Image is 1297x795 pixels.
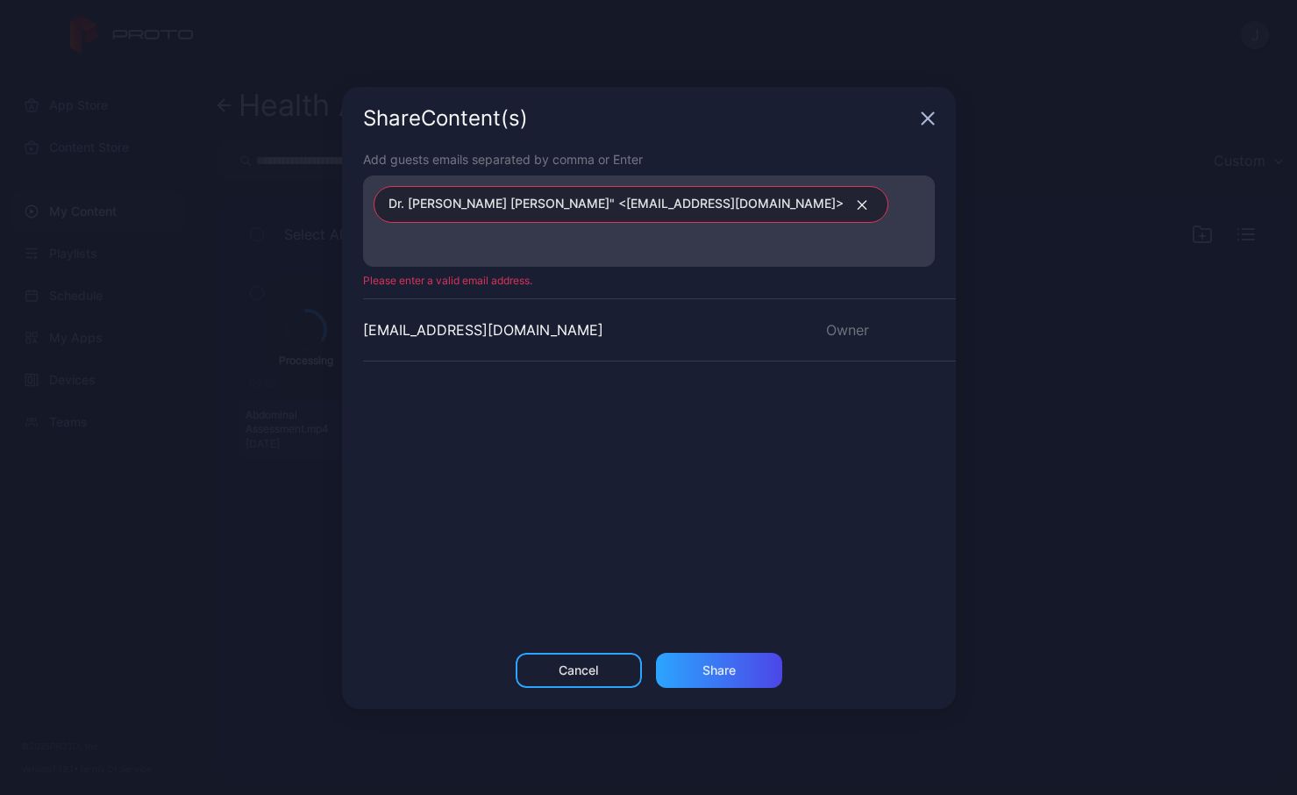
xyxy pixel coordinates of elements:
[363,150,935,168] div: Add guests emails separated by comma or Enter
[388,193,844,216] span: Dr. [PERSON_NAME] [PERSON_NAME]" <[EMAIL_ADDRESS][DOMAIN_NAME]>
[656,653,782,688] button: Share
[805,319,956,340] div: Owner
[363,319,603,340] div: [EMAIL_ADDRESS][DOMAIN_NAME]
[342,274,956,288] div: Please enter a valid email address.
[516,653,642,688] button: Cancel
[363,108,914,129] div: Share Content (s)
[559,663,598,677] div: Cancel
[702,663,736,677] div: Share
